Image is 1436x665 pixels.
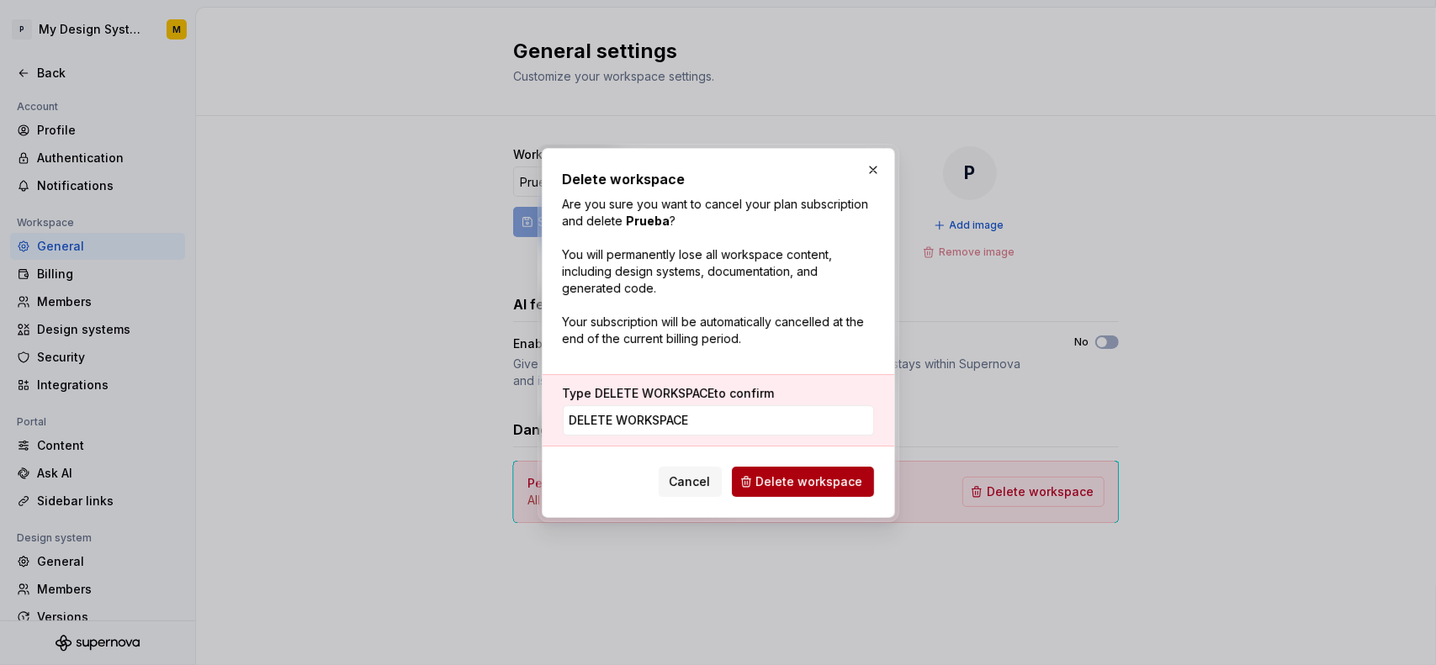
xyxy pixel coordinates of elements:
[563,169,874,189] h2: Delete workspace
[659,467,722,497] button: Cancel
[563,405,874,435] input: DELETE WORKSPACE
[732,467,874,497] button: Delete workspace
[756,473,863,490] span: Delete workspace
[596,386,715,400] span: DELETE WORKSPACE
[627,214,670,228] strong: Prueba
[670,473,711,490] span: Cancel
[563,196,874,347] p: Are you sure you want to cancel your plan subscription and delete ? You will permanently lose all...
[563,385,775,402] label: Type to confirm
